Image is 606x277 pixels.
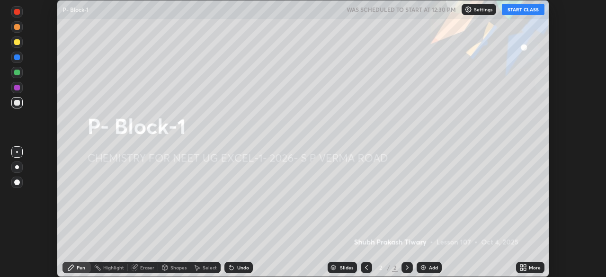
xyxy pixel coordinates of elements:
div: Eraser [140,265,154,270]
h5: WAS SCHEDULED TO START AT 12:30 PM [347,5,456,14]
div: Slides [340,265,353,270]
img: class-settings-icons [464,6,472,13]
div: Select [203,265,217,270]
div: More [529,265,541,270]
div: 2 [392,263,398,272]
div: 2 [376,265,385,270]
div: Add [429,265,438,270]
div: Shapes [170,265,187,270]
div: Highlight [103,265,124,270]
div: / [387,265,390,270]
p: P- Block-1 [62,6,89,13]
button: START CLASS [502,4,544,15]
img: add-slide-button [419,264,427,271]
div: Pen [77,265,85,270]
p: Settings [474,7,492,12]
div: Undo [237,265,249,270]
